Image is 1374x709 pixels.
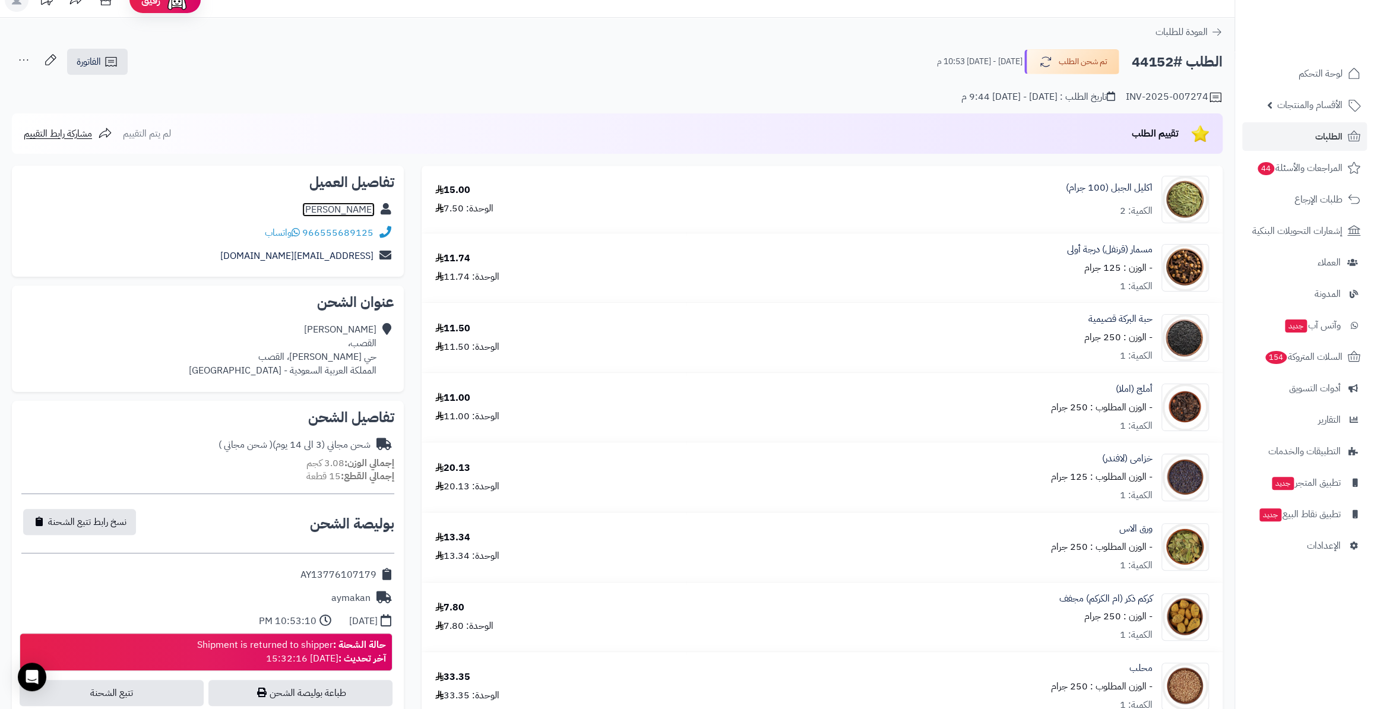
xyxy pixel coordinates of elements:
[333,638,386,652] strong: حالة الشحنة :
[1256,160,1343,176] span: المراجعات والأسئلة
[1120,559,1153,572] div: الكمية: 1
[1132,50,1223,74] h2: الطلب #44152
[435,252,470,265] div: 11.74
[1258,506,1341,523] span: تطبيق نقاط البيع
[1242,311,1367,340] a: وآتس آبجديد
[1242,59,1367,88] a: لوحة التحكم
[1116,382,1153,396] a: أملج (املا)
[1277,97,1343,113] span: الأقسام والمنتجات
[1067,243,1153,257] a: مسمار (قرنفل) درجة أولى
[1162,314,1208,362] img: black%20caraway-90x90.jpg
[300,568,376,582] div: AY13776107179
[197,638,386,666] div: Shipment is returned to shipper [DATE] 15:32:16
[220,249,373,263] a: [EMAIL_ADDRESS][DOMAIN_NAME]
[1318,412,1341,428] span: التقارير
[1132,126,1179,141] span: تقييم الطلب
[1258,162,1274,175] span: 44
[1129,661,1153,675] a: محلب
[435,202,493,216] div: الوحدة: 7.50
[1242,280,1367,308] a: المدونة
[1268,443,1341,460] span: التطبيقات والخدمات
[1242,437,1367,466] a: التطبيقات والخدمات
[18,663,46,691] div: Open Intercom Messenger
[1162,384,1208,431] img: 1633580797-Phyllanthus-90x90.jpg
[1242,217,1367,245] a: إشعارات التحويلات البنكية
[1051,679,1153,694] small: - الوزن المطلوب : 250 جرام
[1315,128,1343,145] span: الطلبات
[189,323,376,377] div: [PERSON_NAME] القصب، حي [PERSON_NAME]، القصب المملكة العربية السعودية - [GEOGRAPHIC_DATA]
[435,340,499,354] div: الوحدة: 11.50
[1051,470,1153,484] small: - الوزن المطلوب : 125 جرام
[331,591,371,605] div: aymakan
[435,461,470,475] div: 20.13
[1307,537,1341,554] span: الإعدادات
[937,56,1022,68] small: [DATE] - [DATE] 10:53 م
[23,509,136,535] button: نسخ رابط تتبع الشحنة
[1051,540,1153,554] small: - الوزن المطلوب : 250 جرام
[259,615,316,628] div: 10:53:10 PM
[20,680,204,706] a: تتبع الشحنة
[435,670,470,684] div: 33.35
[435,601,464,615] div: 7.80
[435,391,470,405] div: 11.00
[1242,531,1367,560] a: الإعدادات
[1102,452,1153,466] a: خزامى (لافندر)
[1120,280,1153,293] div: الكمية: 1
[1242,185,1367,214] a: طلبات الإرجاع
[1293,33,1363,58] img: logo-2.png
[123,126,171,141] span: لم يتم التقييم
[1242,343,1367,371] a: السلات المتروكة154
[1155,25,1223,39] a: العودة للطلبات
[1162,523,1208,571] img: 1659848270-Myrtus-90x90.jpg
[1318,254,1341,271] span: العملاء
[219,438,371,452] div: شحن مجاني (3 الى 14 يوم)
[1265,351,1287,364] span: 154
[961,90,1115,104] div: تاريخ الطلب : [DATE] - [DATE] 9:44 م
[310,517,394,531] h2: بوليصة الشحن
[1162,176,1208,223] img: %20%D8%A7%D9%84%D8%AC%D8%A8%D9%84-90x90.jpg
[1294,191,1343,208] span: طلبات الإرجاع
[265,226,300,240] a: واتساب
[1272,477,1294,490] span: جديد
[1271,474,1341,491] span: تطبيق المتجر
[1252,223,1343,239] span: إشعارات التحويلات البنكية
[1120,204,1153,218] div: الكمية: 2
[1120,419,1153,433] div: الكمية: 1
[67,49,128,75] a: الفاتورة
[1289,380,1341,397] span: أدوات التسويق
[1119,522,1153,536] a: ورق الاس
[1155,25,1208,39] span: العودة للطلبات
[1242,469,1367,497] a: تطبيق المتجرجديد
[1084,609,1153,623] small: - الوزن : 250 جرام
[1162,244,1208,292] img: _%D9%82%D8%B1%D9%86%D9%82%D9%84-90x90.jpg
[1051,400,1153,414] small: - الوزن المطلوب : 250 جرام
[302,226,373,240] a: 966555689125
[435,531,470,545] div: 13.34
[21,295,394,309] h2: عنوان الشحن
[1315,286,1341,302] span: المدونة
[1242,500,1367,528] a: تطبيق نقاط البيعجديد
[1242,406,1367,434] a: التقارير
[435,689,499,702] div: الوحدة: 33.35
[1162,593,1208,641] img: 1639829353-Turmeric%20Mother-90x90.jpg
[21,175,394,189] h2: تفاصيل العميل
[1066,181,1153,195] a: اكليل الجبل (100 جرام)
[435,549,499,563] div: الوحدة: 13.34
[77,55,101,69] span: الفاتورة
[1264,349,1343,365] span: السلات المتروكة
[435,183,470,197] div: 15.00
[1084,330,1153,344] small: - الوزن : 250 جرام
[344,456,394,470] strong: إجمالي الوزن:
[306,456,394,470] small: 3.08 كجم
[24,126,92,141] span: مشاركة رابط التقييم
[338,651,386,666] strong: آخر تحديث :
[24,126,112,141] a: مشاركة رابط التقييم
[48,515,126,529] span: نسخ رابط تتبع الشحنة
[435,322,470,335] div: 11.50
[1284,317,1341,334] span: وآتس آب
[21,410,394,425] h2: تفاصيل الشحن
[435,480,499,493] div: الوحدة: 20.13
[1242,122,1367,151] a: الطلبات
[306,469,394,483] small: 15 قطعة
